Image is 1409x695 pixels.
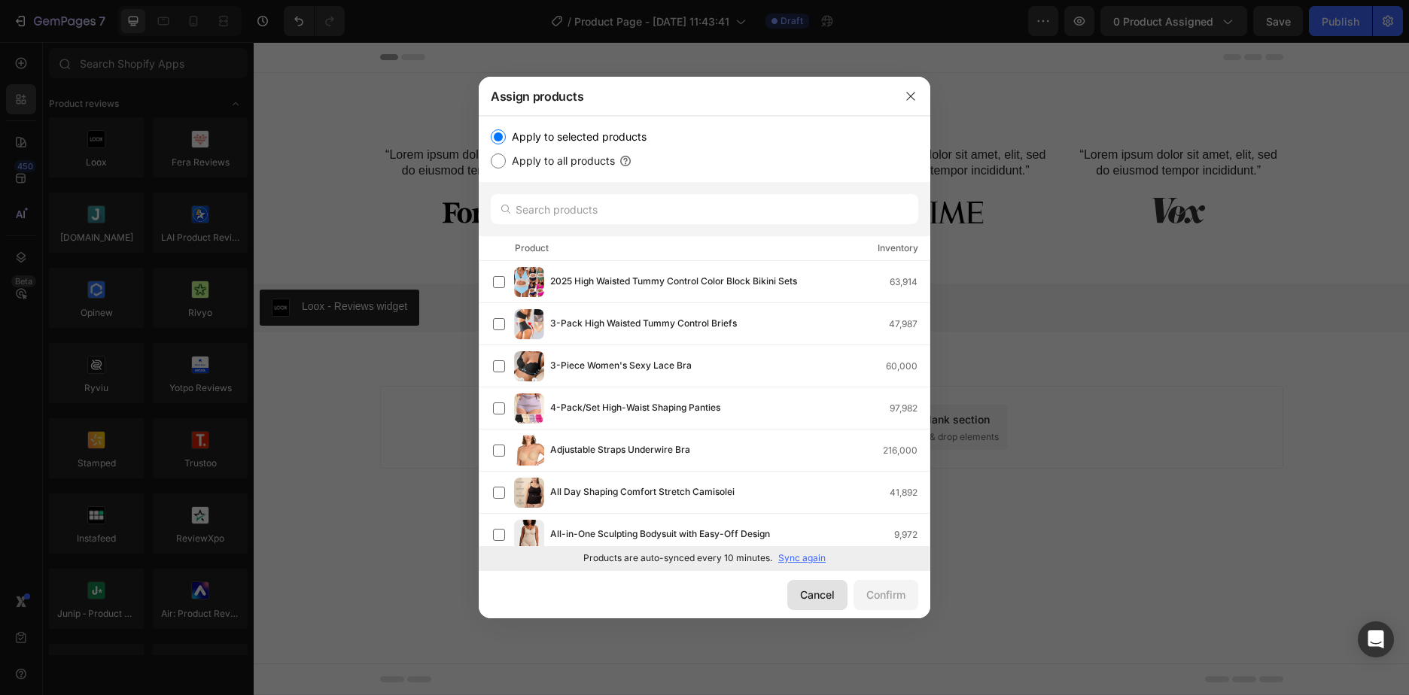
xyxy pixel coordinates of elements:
div: 97,982 [890,401,930,416]
div: Add blank section [644,369,736,385]
div: Confirm [866,587,905,602]
span: 4-Pack/Set High-Waist Shaping Panties [550,400,720,417]
p: Products are auto-synced every 10 minutes. [583,551,772,565]
div: /> [479,116,930,570]
span: 3-Pack High Waisted Tummy Control Briefs [550,316,737,332]
input: Search products [491,194,918,224]
div: Open Intercom Messenger [1358,621,1394,657]
div: Inventory [878,241,918,256]
div: Product [515,241,549,256]
span: then drag & drop elements [633,388,745,402]
div: Generate layout [534,369,613,385]
span: 2025 High Waisted Tummy Control Color Block Bikini Sets [550,274,797,290]
span: Add section [542,335,613,351]
div: Cancel [800,587,835,602]
img: product-img [514,436,544,466]
img: product-img [514,520,544,550]
p: Sync again [778,551,826,565]
p: “Lorem ipsum dolor sit amet, elit, sed do eiusmod tempor incididunt.” [128,105,334,137]
img: loox.png [18,256,36,275]
button: Loox - Reviews widget [6,247,166,284]
div: Loox - Reviews widget [48,256,154,272]
span: from URL or image [532,388,613,402]
img: gempages_432750572815254551-6f573d8e-be99-4805-bab6-6e145d44a9b0.svg [652,156,735,181]
img: product-img [514,267,544,297]
button: Cancel [787,580,848,610]
img: gempages_432750572815254551-deb8794b-25da-433e-bdda-72260e23c57f.svg [884,156,966,181]
label: Apply to all products [506,152,615,170]
div: 41,892 [890,485,930,500]
img: product-img [514,309,544,339]
div: Choose templates [415,369,507,385]
p: “Lorem ipsum dolor sit amet, adipiscing elit, sed do eiusmod [359,105,565,137]
img: product-img [514,393,544,423]
div: 47,987 [889,317,930,332]
label: Apply to selected products [506,128,647,146]
img: product-img [514,478,544,508]
button: Confirm [854,580,918,610]
p: “Lorem ipsum dolor sit amet, elit, sed do eiusmod tempor incididunt.” [822,105,1028,137]
span: 3-Piece Women's Sexy Lace Bra [550,358,692,375]
span: All-in-One Sculpting Bodysuit with Easy-Off Design [550,527,770,543]
span: Adjustable Straps Underwire Bra [550,442,690,459]
div: 9,972 [894,527,930,542]
h2: As Seen In [126,67,1030,86]
img: gempages_432750572815254551-8bf5dbcc-2b08-42d8-babb-72add9efb4b6.svg [189,156,272,181]
div: 216,000 [883,443,930,458]
span: All Day Shaping Comfort Stretch Camisolei [550,484,735,501]
img: gempages_432750572815254551-f02e51c7-d227-46a8-9500-c5f07dec64c7.svg [421,156,504,181]
span: inspired by CRO experts [409,388,512,402]
p: “Lorem ipsum dolor sit amet, elit, sed do eiusmod tempor incididunt.” [591,105,797,137]
div: Assign products [479,77,891,116]
div: 60,000 [886,359,930,374]
img: product-img [514,351,544,381]
div: 63,914 [890,275,930,290]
